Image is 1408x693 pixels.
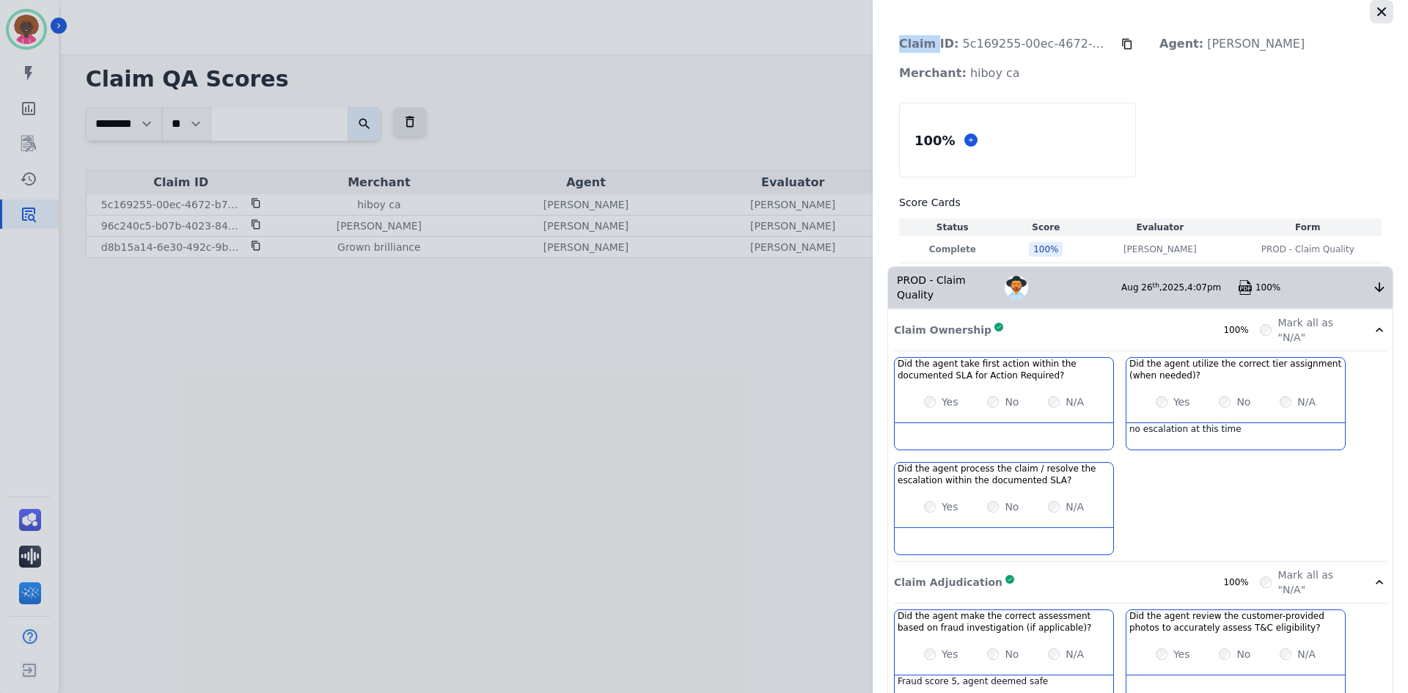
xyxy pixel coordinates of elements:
p: [PERSON_NAME] [1148,29,1316,59]
h3: Score Cards [899,195,1382,210]
label: No [1236,395,1250,409]
img: Avatar [1005,276,1028,299]
label: No [1236,647,1250,661]
span: PROD - Claim Quality [1261,243,1354,255]
h3: Did the agent take first action within the documented SLA for Action Required? [898,358,1110,381]
label: Yes [942,647,958,661]
strong: Agent: [1159,37,1203,51]
div: 100 % [1029,242,1063,257]
strong: Merchant: [899,66,967,80]
div: PROD - Claim Quality [888,267,1005,308]
th: Evaluator [1086,219,1233,236]
label: N/A [1297,647,1316,661]
label: N/A [1066,395,1084,409]
th: Status [899,219,1006,236]
p: Claim Adjudication [894,575,1002,590]
label: N/A [1066,647,1084,661]
th: Score [1006,219,1086,236]
p: Claim Ownership [894,323,991,337]
label: N/A [1066,499,1084,514]
label: Yes [942,499,958,514]
div: Aug 26 , 2025 , [1121,282,1238,293]
h3: Did the agent make the correct assessment based on fraud investigation (if applicable)? [898,610,1110,634]
label: Yes [1173,647,1190,661]
th: Form [1234,219,1382,236]
label: No [1005,395,1019,409]
strong: Claim ID: [899,37,958,51]
h3: Did the agent review the customer-provided photos to accurately assess T&C eligibility? [1129,610,1342,634]
label: No [1005,499,1019,514]
div: no escalation at this time [1126,423,1345,450]
h3: Did the agent utilize the correct tier assignment (when needed)? [1129,358,1342,381]
sup: th [1153,282,1159,289]
label: Yes [942,395,958,409]
span: 4:07pm [1187,282,1221,293]
div: 100% [1223,576,1260,588]
label: Yes [1173,395,1190,409]
p: Complete [902,243,1003,255]
p: [PERSON_NAME] [1123,243,1197,255]
label: Mark all as "N/A" [1277,315,1354,345]
label: Mark all as "N/A" [1277,568,1354,597]
div: 100% [1223,324,1260,336]
h3: Did the agent process the claim / resolve the escalation within the documented SLA? [898,463,1110,486]
div: 100 % [912,128,958,153]
div: 100% [1255,282,1372,293]
img: qa-pdf.svg [1238,280,1253,295]
label: N/A [1297,395,1316,409]
label: No [1005,647,1019,661]
p: hiboy ca [887,59,1032,88]
p: 5c169255-00ec-4672-b707-1fd8dfd7539c [887,29,1121,59]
